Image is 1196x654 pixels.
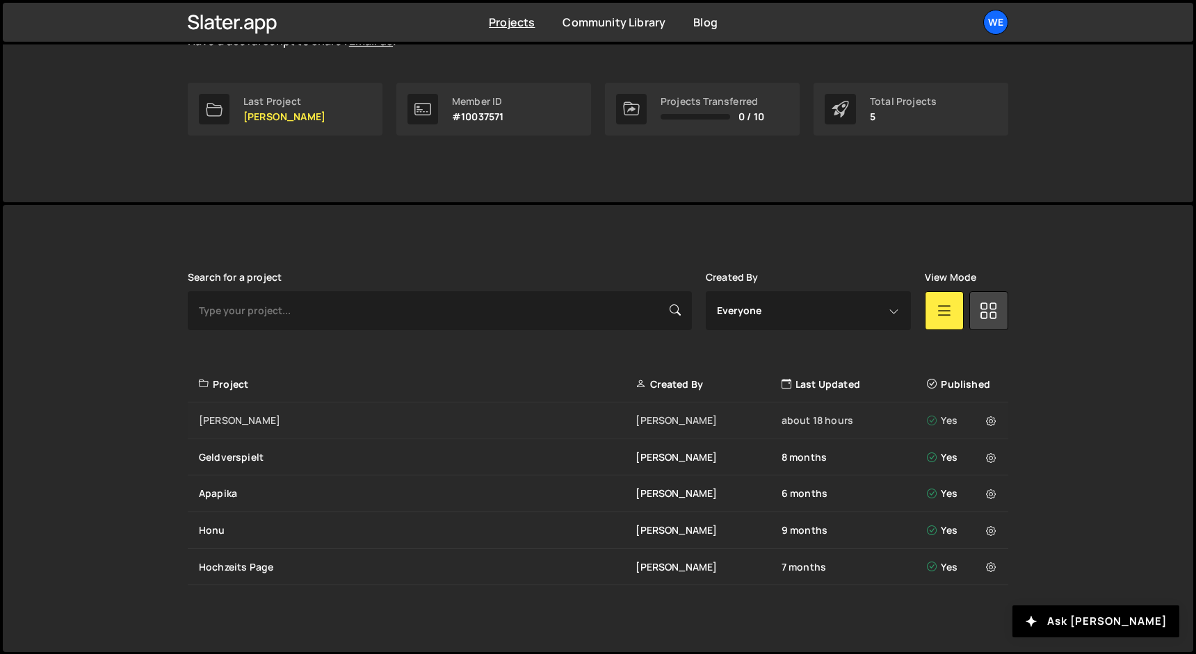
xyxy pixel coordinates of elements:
a: Community Library [563,15,665,30]
div: [PERSON_NAME] [636,450,781,464]
div: 8 months [782,450,927,464]
div: Project [199,377,636,391]
div: Hochzeits Page [199,560,636,574]
span: 0 / 10 [738,111,764,122]
label: Search for a project [188,272,282,283]
div: [PERSON_NAME] [636,523,781,537]
a: Hochzeits Page [PERSON_NAME] 7 months Yes [188,549,1008,586]
a: Apapika [PERSON_NAME] 6 months Yes [188,475,1008,512]
p: [PERSON_NAME] [243,111,325,122]
div: [PERSON_NAME] [636,487,781,500]
div: Yes [927,523,1000,537]
div: Geldverspielt [199,450,636,464]
div: Last Project [243,96,325,107]
p: 5 [870,111,937,122]
div: Yes [927,560,1000,574]
div: Yes [927,414,1000,427]
a: Geldverspielt [PERSON_NAME] 8 months Yes [188,439,1008,476]
a: Honu [PERSON_NAME] 9 months Yes [188,512,1008,549]
div: Member ID [452,96,503,107]
div: Honu [199,523,636,537]
a: We [983,10,1008,35]
div: Total Projects [870,96,937,107]
div: Yes [927,450,1000,464]
button: Ask [PERSON_NAME] [1012,605,1179,637]
div: Published [927,377,1000,391]
div: 9 months [782,523,927,537]
div: 7 months [782,560,927,574]
a: Projects [489,15,535,30]
div: Apapika [199,487,636,500]
div: Created By [636,377,781,391]
p: #10037571 [452,111,503,122]
input: Type your project... [188,291,692,330]
div: 6 months [782,487,927,500]
div: Yes [927,487,1000,500]
div: [PERSON_NAME] [636,560,781,574]
label: View Mode [925,272,976,283]
div: Projects Transferred [661,96,764,107]
div: about 18 hours [782,414,927,427]
div: [PERSON_NAME] [636,414,781,427]
div: [PERSON_NAME] [199,414,636,427]
div: Last Updated [782,377,927,391]
a: Blog [693,15,718,30]
a: [PERSON_NAME] [PERSON_NAME] about 18 hours Yes [188,402,1008,439]
label: Created By [706,272,759,283]
a: Last Project [PERSON_NAME] [188,83,382,136]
